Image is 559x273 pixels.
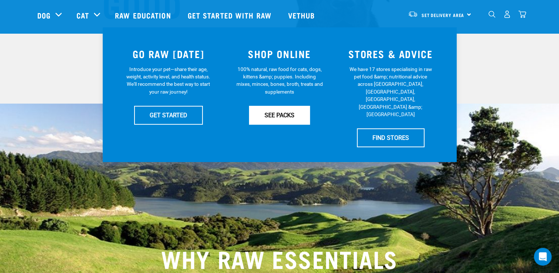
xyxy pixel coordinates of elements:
a: FIND STORES [357,128,425,147]
img: home-icon@2x.png [518,10,526,18]
h3: SHOP ONLINE [228,48,331,60]
p: We have 17 stores specialising in raw pet food &amp; nutritional advice across [GEOGRAPHIC_DATA],... [347,65,434,118]
div: Open Intercom Messenger [534,248,552,266]
p: Introduce your pet—share their age, weight, activity level, and health status. We'll recommend th... [125,65,212,96]
img: home-icon-1@2x.png [488,11,495,18]
a: Raw Education [108,0,180,30]
a: Dog [37,10,51,21]
p: 100% natural, raw food for cats, dogs, kittens &amp; puppies. Including mixes, minces, bones, bro... [236,65,323,96]
a: Vethub [281,0,324,30]
a: Get started with Raw [180,0,281,30]
h3: STORES & ADVICE [340,48,442,60]
h2: WHY RAW ESSENTIALS [37,245,522,272]
img: user.png [503,10,511,18]
span: Set Delivery Area [422,14,464,16]
a: SEE PACKS [249,106,310,124]
h3: GO RAW [DATE] [117,48,220,60]
img: van-moving.png [408,11,418,17]
a: Cat [76,10,89,21]
a: GET STARTED [134,106,203,124]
